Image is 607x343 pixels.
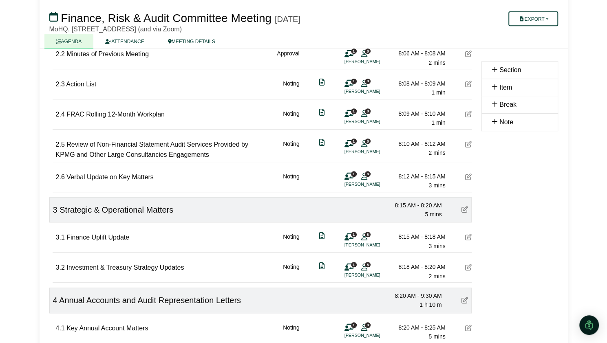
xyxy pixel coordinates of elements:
span: Strategic & Operational Matters [60,205,173,214]
span: 2 mins [428,59,445,66]
span: Annual Accounts and Audit Representation Letters [59,296,241,305]
span: 1 [351,48,357,54]
span: 8 [365,139,371,144]
span: 2 mins [428,273,445,279]
span: 1 [351,262,357,267]
span: 8 [365,48,371,54]
div: Noting [283,323,299,341]
span: 2.5 [56,141,65,148]
span: 8 [365,108,371,114]
span: Investment & Treasury Strategy Updates [66,264,184,271]
a: ATTENDANCE [93,34,156,48]
div: Noting [283,262,299,281]
li: [PERSON_NAME] [344,118,406,125]
li: [PERSON_NAME] [344,88,406,95]
span: 2.6 [56,174,65,180]
span: MoHQ, [STREET_ADDRESS] (and via Zoom) [49,26,182,33]
span: 8 [365,171,371,176]
span: 8 [365,322,371,328]
span: 8 [365,232,371,237]
li: [PERSON_NAME] [344,181,406,188]
span: 2 mins [428,150,445,156]
span: Break [499,101,517,108]
div: [DATE] [275,14,300,24]
span: 1 h 10 m [419,301,441,308]
span: 1 [351,322,357,328]
div: Noting [283,232,299,251]
div: 8:18 AM - 8:20 AM [388,262,446,271]
li: [PERSON_NAME] [344,58,406,65]
span: 2.4 [56,111,65,118]
span: 3.2 [56,264,65,271]
span: 4.1 [56,325,65,332]
div: Noting [283,139,299,160]
div: 8:09 AM - 8:10 AM [388,109,446,118]
span: 1 [351,139,357,144]
div: Noting [283,172,299,190]
span: Item [499,84,512,91]
a: AGENDA [44,34,94,48]
span: Minutes of Previous Meeting [66,51,149,57]
span: 1 min [431,119,445,126]
a: MEETING DETAILS [156,34,227,48]
span: 2.3 [56,81,65,88]
div: 8:20 AM - 8:25 AM [388,323,446,332]
span: Action List [66,81,96,88]
li: [PERSON_NAME] [344,332,406,339]
div: Approval [277,49,299,67]
span: Verbal Update on Key Matters [66,174,153,180]
li: [PERSON_NAME] [344,148,406,155]
span: 5 mins [428,333,445,340]
span: 1 [351,171,357,176]
button: Export [508,11,558,26]
span: 3 mins [428,182,445,189]
div: 8:06 AM - 8:08 AM [388,49,446,58]
li: [PERSON_NAME] [344,272,406,279]
span: 1 [351,79,357,84]
div: Noting [283,109,299,128]
li: [PERSON_NAME] [344,242,406,248]
span: Review of Non-Financial Statement Audit Services Provided by KPMG and Other Large Consultancies E... [56,141,248,158]
span: 4 [53,296,57,305]
div: 8:08 AM - 8:09 AM [388,79,446,88]
span: FRAC Rolling 12-Month Workplan [66,111,165,118]
span: Note [499,119,513,125]
span: 8 [365,262,371,267]
div: 8:20 AM - 9:30 AM [385,291,442,300]
span: Section [499,66,521,73]
div: Open Intercom Messenger [579,315,599,335]
div: 8:12 AM - 8:15 AM [388,172,446,181]
div: 8:15 AM - 8:20 AM [385,201,442,210]
div: 8:15 AM - 8:18 AM [388,232,446,241]
span: 1 min [431,89,445,96]
span: 3 mins [428,243,445,249]
span: 3 [53,205,57,214]
span: 3.1 [56,234,65,241]
span: Finance, Risk & Audit Committee Meeting [61,12,271,24]
span: 8 [365,79,371,84]
div: Noting [283,79,299,97]
span: 2.2 [56,51,65,57]
span: 5 mins [425,211,441,218]
span: Finance Uplift Update [66,234,129,241]
span: 1 [351,108,357,114]
span: 1 [351,232,357,237]
span: Key Annual Account Matters [66,325,148,332]
div: 8:10 AM - 8:12 AM [388,139,446,148]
